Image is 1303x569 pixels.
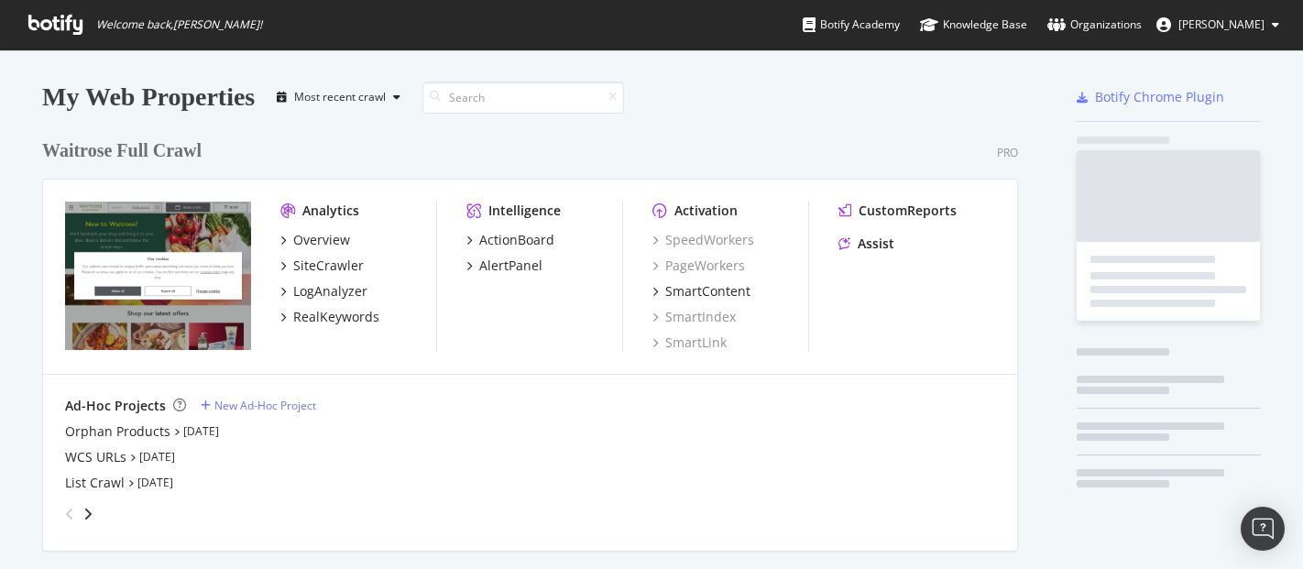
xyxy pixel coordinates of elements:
a: SmartLink [652,334,727,352]
div: Pro [997,145,1018,160]
div: Activation [674,202,738,220]
div: AlertPanel [479,257,542,275]
a: Waitrose Full Crawl [42,137,209,164]
div: CustomReports [859,202,957,220]
div: Most recent crawl [294,92,386,103]
a: SpeedWorkers [652,231,754,249]
div: SiteCrawler [293,257,364,275]
a: ActionBoard [466,231,554,249]
div: Intelligence [488,202,561,220]
div: ActionBoard [479,231,554,249]
a: LogAnalyzer [280,282,367,301]
a: Overview [280,231,350,249]
a: SiteCrawler [280,257,364,275]
div: Ad-Hoc Projects [65,397,166,415]
a: [DATE] [137,475,173,490]
div: angle-right [82,505,94,523]
a: Assist [838,235,894,253]
a: AlertPanel [466,257,542,275]
div: My Web Properties [42,79,255,115]
span: Sinead Pounder [1178,16,1265,32]
div: SmartContent [665,282,750,301]
div: Knowledge Base [920,16,1027,34]
div: New Ad-Hoc Project [214,398,316,413]
a: [DATE] [139,449,175,465]
a: List Crawl [65,474,125,492]
button: [PERSON_NAME] [1142,10,1294,39]
a: RealKeywords [280,308,379,326]
a: CustomReports [838,202,957,220]
div: Open Intercom Messenger [1241,507,1285,551]
a: PageWorkers [652,257,745,275]
div: Assist [858,235,894,253]
a: Botify Chrome Plugin [1077,88,1224,106]
div: LogAnalyzer [293,282,367,301]
a: [DATE] [183,423,219,439]
div: Waitrose Full Crawl [42,137,202,164]
a: SmartContent [652,282,750,301]
div: Botify Chrome Plugin [1095,88,1224,106]
span: Welcome back, [PERSON_NAME] ! [96,17,262,32]
a: SmartIndex [652,308,736,326]
img: www.waitrose.com [65,202,251,350]
div: RealKeywords [293,308,379,326]
div: Organizations [1047,16,1142,34]
div: Botify Academy [803,16,900,34]
div: Overview [293,231,350,249]
a: New Ad-Hoc Project [201,398,316,413]
input: Search [422,82,624,114]
a: WCS URLs [65,448,126,466]
div: Analytics [302,202,359,220]
button: Most recent crawl [269,82,408,112]
a: Orphan Products [65,422,170,441]
div: angle-left [58,499,82,529]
